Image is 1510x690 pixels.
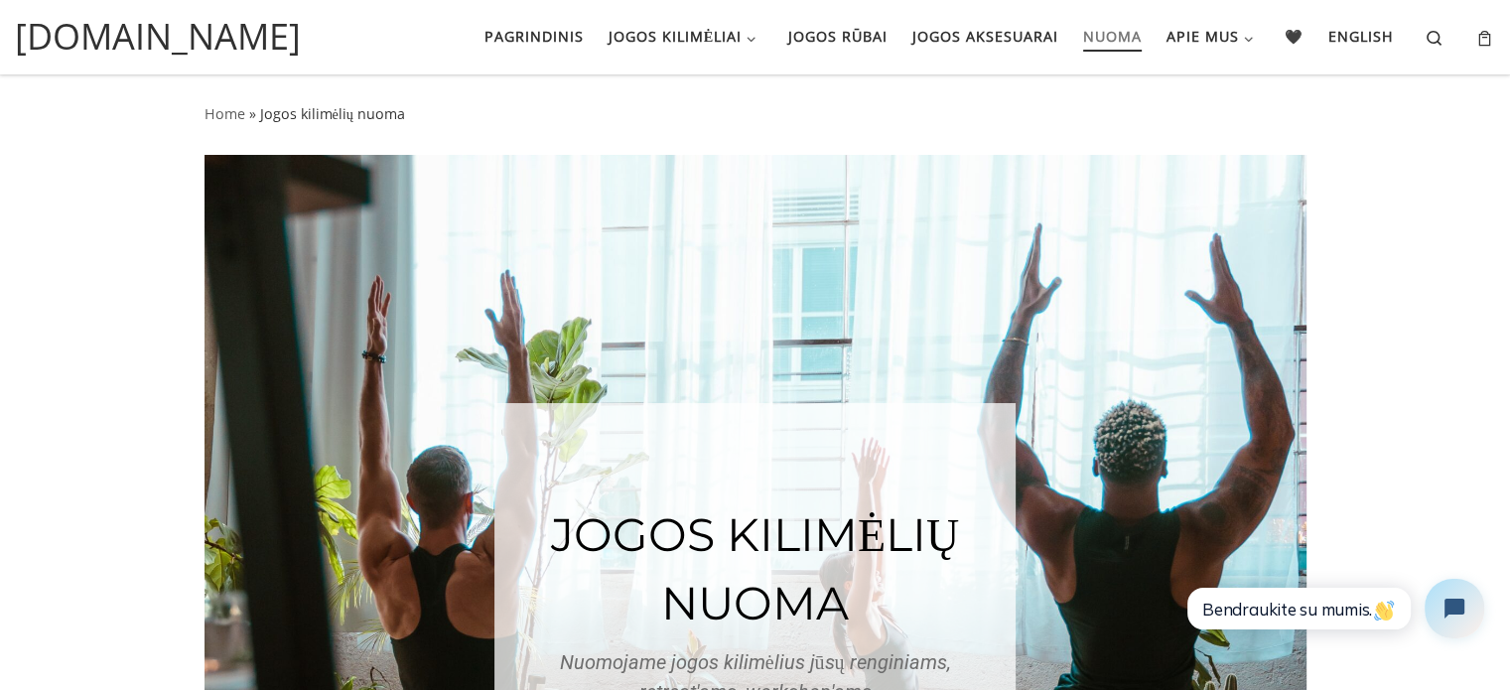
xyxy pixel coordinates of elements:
span: Apie mus [1167,16,1239,53]
h1: Jogos kilimėlių nuoma [514,500,996,637]
span: Jogos kilimėliai [609,16,743,53]
a: Jogos kilimėliai [602,16,768,58]
a: [DOMAIN_NAME] [15,10,301,64]
span: » [249,104,256,123]
span: Pagrindinis [484,16,584,53]
a: Jogos aksesuarai [905,16,1064,58]
span: Jogos rūbai [788,16,888,53]
span: English [1328,16,1394,53]
iframe: Tidio Chat [1164,562,1501,655]
a: Nuoma [1076,16,1148,58]
a: Jogos rūbai [781,16,893,58]
a: 🖤 [1279,16,1310,58]
a: Pagrindinis [478,16,590,58]
span: 🖤 [1285,16,1304,53]
span: Jogos aksesuarai [912,16,1058,53]
a: English [1322,16,1401,58]
a: Home [205,104,245,123]
span: Jogos kilimėlių nuoma [260,104,405,123]
span: Nuoma [1083,16,1142,53]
